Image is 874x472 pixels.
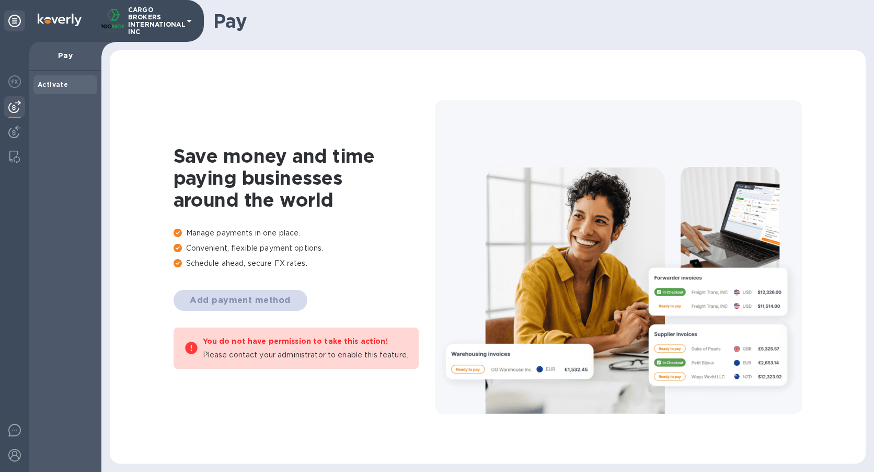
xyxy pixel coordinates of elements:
p: Pay [38,50,93,61]
h1: Pay [213,10,857,32]
h1: Save money and time paying businesses around the world [174,145,435,211]
p: Convenient, flexible payment options. [174,243,435,254]
p: Manage payments in one place. [174,228,435,239]
p: Please contact your administrator to enable this feature. [203,350,409,361]
b: You do not have permission to take this action! [203,337,388,345]
img: Foreign exchange [8,75,21,88]
img: Logo [38,14,82,26]
p: Schedule ahead, secure FX rates. [174,258,435,269]
b: Activate [38,81,68,88]
p: CARGO BROKERS INTERNATIONAL INC [128,6,180,36]
div: Unpin categories [4,10,25,31]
